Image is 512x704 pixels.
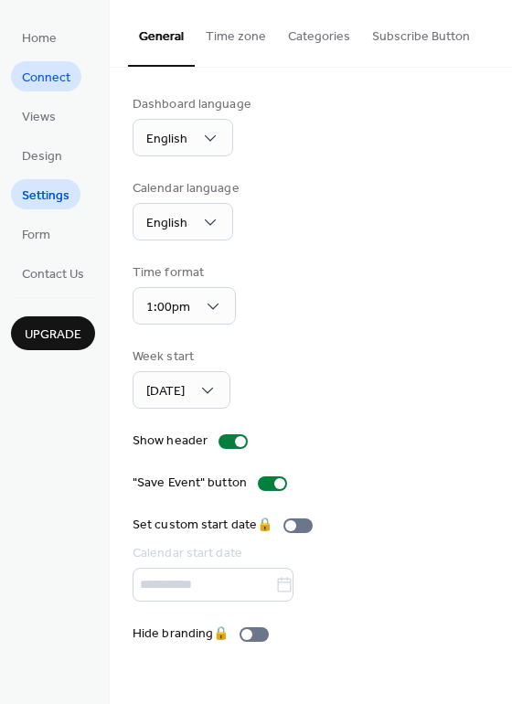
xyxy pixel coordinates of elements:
[133,95,251,114] div: Dashboard language
[133,347,227,367] div: Week start
[133,474,247,493] div: "Save Event" button
[11,258,95,288] a: Contact Us
[146,127,187,152] span: English
[22,265,84,284] span: Contact Us
[25,325,81,345] span: Upgrade
[11,140,73,170] a: Design
[22,29,57,48] span: Home
[133,263,232,283] div: Time format
[22,108,56,127] span: Views
[11,316,95,350] button: Upgrade
[146,379,185,404] span: [DATE]
[133,179,240,198] div: Calendar language
[11,179,80,209] a: Settings
[22,187,69,206] span: Settings
[146,211,187,236] span: English
[11,101,67,131] a: Views
[22,69,70,88] span: Connect
[146,295,190,320] span: 1:00pm
[11,22,68,52] a: Home
[22,147,62,166] span: Design
[22,226,50,245] span: Form
[11,61,81,91] a: Connect
[11,219,61,249] a: Form
[133,432,208,451] div: Show header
